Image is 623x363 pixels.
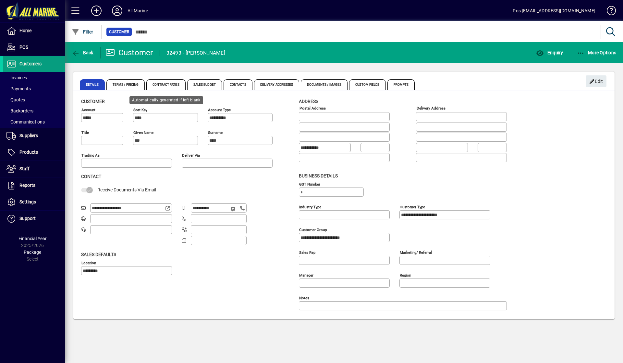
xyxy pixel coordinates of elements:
[19,133,38,138] span: Suppliers
[19,28,31,33] span: Home
[586,75,606,87] button: Edit
[299,204,321,209] mat-label: Industry type
[3,105,65,116] a: Backorders
[182,153,200,158] mat-label: Deliver via
[6,75,27,80] span: Invoices
[400,204,425,209] mat-label: Customer type
[387,79,415,90] span: Prompts
[72,29,93,34] span: Filter
[81,260,96,265] mat-label: Location
[208,108,231,112] mat-label: Account Type
[3,83,65,94] a: Payments
[299,99,318,104] span: Address
[81,108,95,112] mat-label: Account
[86,5,107,17] button: Add
[18,236,47,241] span: Financial Year
[81,99,105,104] span: Customer
[133,108,147,112] mat-label: Sort key
[133,130,153,135] mat-label: Given name
[226,201,241,217] button: Send SMS
[81,130,89,135] mat-label: Title
[106,79,145,90] span: Terms / Pricing
[6,119,45,124] span: Communications
[400,250,432,254] mat-label: Marketing/ Referral
[72,50,93,55] span: Back
[299,250,315,254] mat-label: Sales rep
[3,161,65,177] a: Staff
[105,47,153,58] div: Customer
[3,194,65,210] a: Settings
[129,96,203,104] div: Automatically generated if left blank
[187,79,222,90] span: Sales Budget
[166,48,225,58] div: 32493 - [PERSON_NAME]
[589,76,603,87] span: Edit
[70,47,95,58] button: Back
[19,166,30,171] span: Staff
[299,295,309,300] mat-label: Notes
[602,1,615,22] a: Knowledge Base
[81,174,101,179] span: Contact
[3,144,65,161] a: Products
[3,23,65,39] a: Home
[19,149,38,155] span: Products
[6,86,31,91] span: Payments
[65,47,101,58] app-page-header-button: Back
[224,79,252,90] span: Contacts
[254,79,299,90] span: Delivery Addresses
[3,128,65,144] a: Suppliers
[81,153,100,158] mat-label: Trading as
[299,273,313,277] mat-label: Manager
[19,183,35,188] span: Reports
[575,47,618,58] button: More Options
[577,50,617,55] span: More Options
[109,29,129,35] span: Customer
[3,116,65,127] a: Communications
[3,177,65,194] a: Reports
[19,45,28,50] span: POS
[128,6,148,16] div: All Marine
[81,252,116,257] span: Sales defaults
[400,273,411,277] mat-label: Region
[80,79,105,90] span: Details
[97,187,156,192] span: Receive Documents Via Email
[349,79,385,90] span: Custom Fields
[299,173,338,178] span: Business details
[146,79,185,90] span: Contract Rates
[19,199,36,204] span: Settings
[299,182,320,186] mat-label: GST Number
[3,72,65,83] a: Invoices
[70,26,95,38] button: Filter
[301,79,348,90] span: Documents / Images
[19,216,36,221] span: Support
[299,227,327,232] mat-label: Customer group
[534,47,565,58] button: Enquiry
[513,6,595,16] div: Pos [EMAIL_ADDRESS][DOMAIN_NAME]
[107,5,128,17] button: Profile
[3,211,65,227] a: Support
[536,50,563,55] span: Enquiry
[6,108,33,113] span: Backorders
[19,61,42,66] span: Customers
[6,97,25,102] span: Quotes
[24,250,41,255] span: Package
[208,130,223,135] mat-label: Surname
[3,94,65,105] a: Quotes
[3,39,65,56] a: POS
